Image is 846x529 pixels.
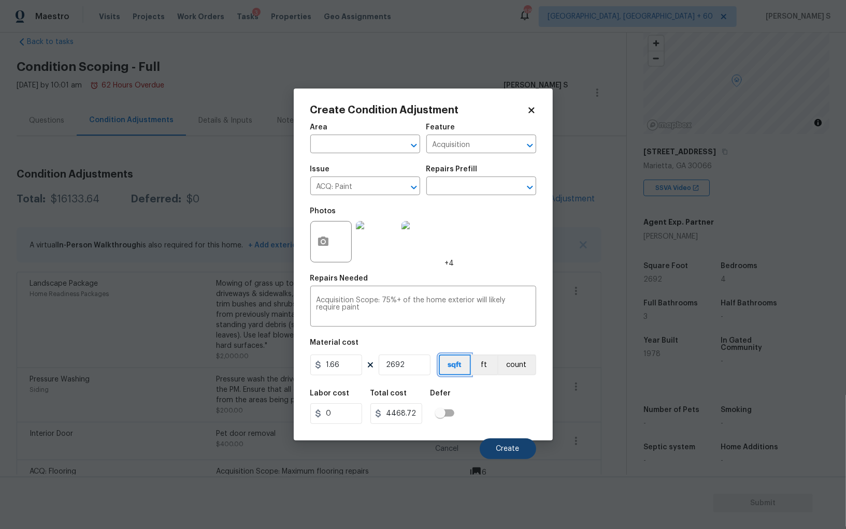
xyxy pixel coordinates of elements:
button: Open [407,138,421,153]
button: Cancel [419,438,476,459]
button: Open [407,180,421,195]
span: +4 [445,258,454,269]
h5: Area [310,124,328,131]
button: sqft [439,355,471,375]
h2: Create Condition Adjustment [310,105,527,115]
h5: Labor cost [310,390,350,397]
button: count [497,355,536,375]
textarea: Acquisition Scope: 75%+ of the home exterior will likely require paint [317,297,530,318]
h5: Feature [426,124,455,131]
button: Open [523,180,537,195]
button: Create [480,438,536,459]
h5: Repairs Prefill [426,166,478,173]
span: Cancel [436,445,459,453]
h5: Defer [431,390,451,397]
span: Create [496,445,520,453]
h5: Material cost [310,339,359,346]
h5: Issue [310,166,330,173]
button: Open [523,138,537,153]
h5: Repairs Needed [310,275,368,282]
h5: Photos [310,208,336,215]
button: ft [471,355,497,375]
h5: Total cost [370,390,407,397]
